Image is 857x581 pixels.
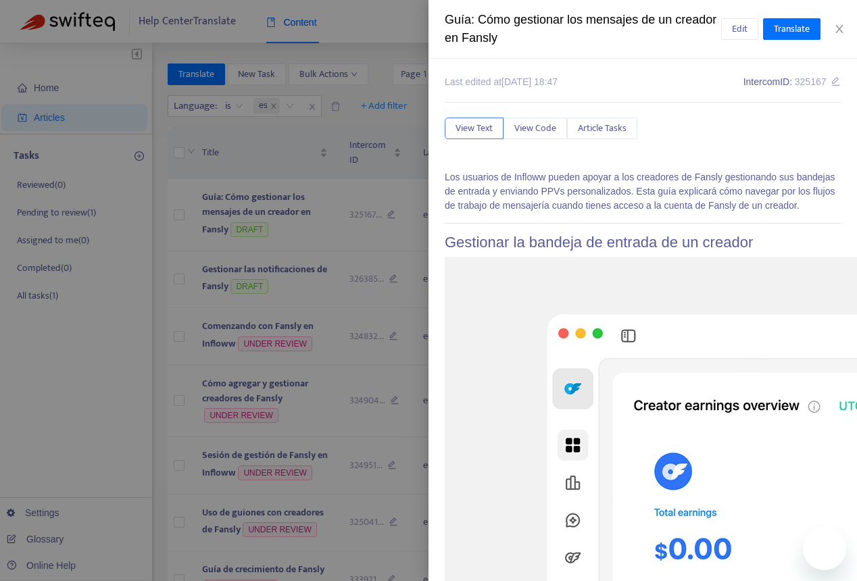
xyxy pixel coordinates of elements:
[445,75,558,89] div: Last edited at [DATE] 18:47
[834,24,845,34] span: close
[514,121,556,136] span: View Code
[803,527,846,570] iframe: Button to launch messaging window
[830,23,849,36] button: Close
[721,18,758,40] button: Edit
[743,75,841,89] div: Intercom ID:
[732,22,748,36] span: Edit
[774,22,810,36] span: Translate
[445,11,721,47] div: Guía: Cómo gestionar los mensajes de un creador en Fansly
[795,76,827,87] span: 325167
[445,118,504,139] button: View Text
[567,118,637,139] button: Article Tasks
[456,121,493,136] span: View Text
[578,121,627,136] span: Article Tasks
[445,234,841,251] h1: Gestionar la bandeja de entrada de un creador
[763,18,821,40] button: Translate
[445,170,841,213] p: Los usuarios de Infloww pueden apoyar a los creadores de Fansly gestionando sus bandejas de entra...
[504,118,567,139] button: View Code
